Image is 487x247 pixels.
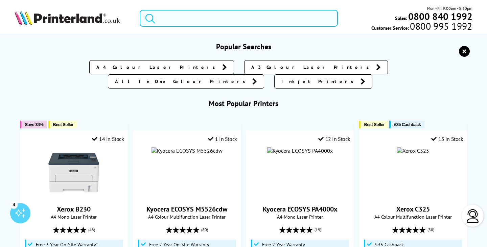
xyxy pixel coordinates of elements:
a: Xerox B230 [57,205,91,214]
a: Kyocera ECOSYS M5526cdw [146,205,227,214]
span: £35 Cashback [394,122,421,127]
span: A4 Mono Laser Printer [250,214,350,220]
div: 14 In Stock [92,135,124,142]
span: A3 Colour Laser Printers [251,64,373,71]
a: Inkjet Printers [274,74,372,89]
span: A4 Mono Laser Printer [24,214,124,220]
span: Mon - Fri 9:00am - 5:30pm [427,5,472,11]
img: Xerox C325 [397,147,429,154]
span: All In One Colour Printers [115,78,249,85]
span: (19) [315,223,321,236]
span: Inkjet Printers [281,78,357,85]
div: 15 In Stock [431,135,463,142]
a: 0800 840 1992 [407,13,472,20]
button: Best Seller [359,121,388,128]
a: Xerox C325 [396,205,430,214]
span: (48) [88,223,95,236]
span: Best Seller [53,122,74,127]
img: Kyocera ECOSYS PA4000x [267,147,333,154]
span: Sales: [395,15,407,21]
span: A4 Colour Laser Printers [96,64,219,71]
h3: Most Popular Printers [15,99,472,108]
a: Kyocera ECOSYS PA4000x [263,205,338,214]
input: Search product or bran [140,10,338,27]
span: 0800 995 1992 [409,23,472,29]
div: 12 In Stock [318,135,350,142]
img: Printerland Logo [15,10,120,25]
button: £35 Cashback [389,121,424,128]
span: Best Seller [364,122,385,127]
img: user-headset-light.svg [466,209,480,223]
a: All In One Colour Printers [108,74,264,89]
span: (80) [201,223,208,236]
a: Printerland Logo [15,10,131,26]
b: 0800 840 1992 [408,10,472,23]
span: A4 Colour Multifunction Laser Printer [363,214,463,220]
h3: Popular Searches [15,42,472,51]
button: Save 34% [20,121,47,128]
a: A3 Colour Laser Printers [244,60,388,74]
button: Best Seller [48,121,77,128]
img: Xerox B230 [48,147,99,198]
span: Save 34% [25,122,43,127]
span: (88) [427,223,434,236]
img: Kyocera ECOSYS M5526cdw [152,147,223,154]
div: 1 In Stock [208,135,237,142]
span: A4 Colour Multifunction Laser Printer [137,214,237,220]
div: 4 [10,201,18,208]
span: Customer Service: [371,23,472,31]
a: A4 Colour Laser Printers [89,60,234,74]
a: Xerox B230 [48,193,99,199]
